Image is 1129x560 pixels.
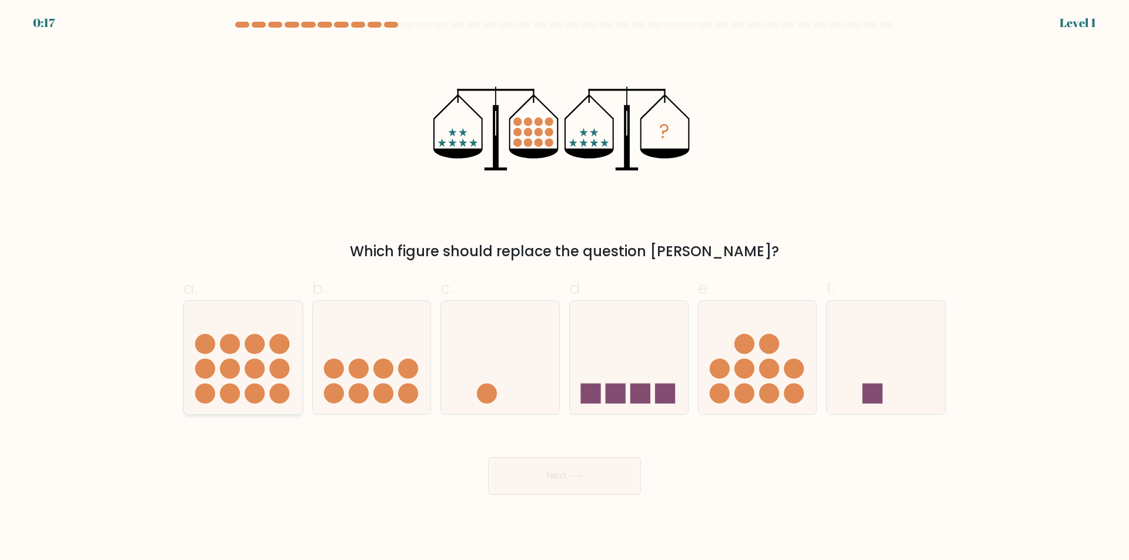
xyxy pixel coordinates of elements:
[569,277,583,300] span: d.
[312,277,326,300] span: b.
[33,14,55,32] div: 0:17
[660,118,670,146] tspan: ?
[1060,14,1096,32] div: Level 1
[183,277,198,300] span: a.
[698,277,711,300] span: e.
[488,457,641,495] button: Next
[191,241,938,262] div: Which figure should replace the question [PERSON_NAME]?
[826,277,834,300] span: f.
[440,277,453,300] span: c.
